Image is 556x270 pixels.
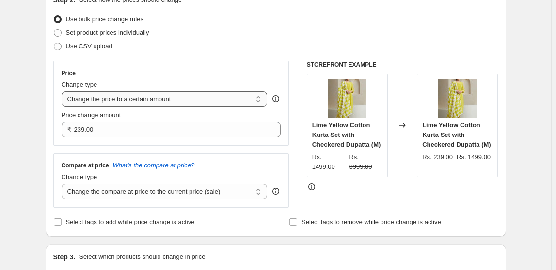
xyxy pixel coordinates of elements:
[328,79,366,118] img: WhatsAppImage2025-08-26at12.36.46PM_80x.jpg
[302,218,441,225] span: Select tags to remove while price change is active
[67,126,71,133] span: ₹
[438,79,477,118] img: WhatsAppImage2025-08-26at12.36.46PM_80x.jpg
[422,152,453,162] div: Rs. 239.00
[307,61,498,69] h6: STOREFRONT EXAMPLE
[66,29,149,36] span: Set product prices individually
[349,152,382,172] strike: Rs. 3999.00
[422,121,491,148] span: Lime Yellow Cotton Kurta Set with Checkered Dupatta (M)
[113,162,195,169] button: What's the compare at price?
[53,252,76,262] h2: Step 3.
[74,122,267,137] input: 80.00
[271,186,281,196] div: help
[457,152,491,162] strike: Rs. 1499.00
[66,15,143,23] span: Use bulk price change rules
[62,173,97,180] span: Change type
[62,111,121,119] span: Price change amount
[79,252,205,262] p: Select which products should change in price
[62,162,109,169] h3: Compare at price
[66,218,195,225] span: Select tags to add while price change is active
[66,43,112,50] span: Use CSV upload
[312,152,346,172] div: Rs. 1499.00
[62,69,76,77] h3: Price
[312,121,381,148] span: Lime Yellow Cotton Kurta Set with Checkered Dupatta (M)
[271,94,281,104] div: help
[62,81,97,88] span: Change type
